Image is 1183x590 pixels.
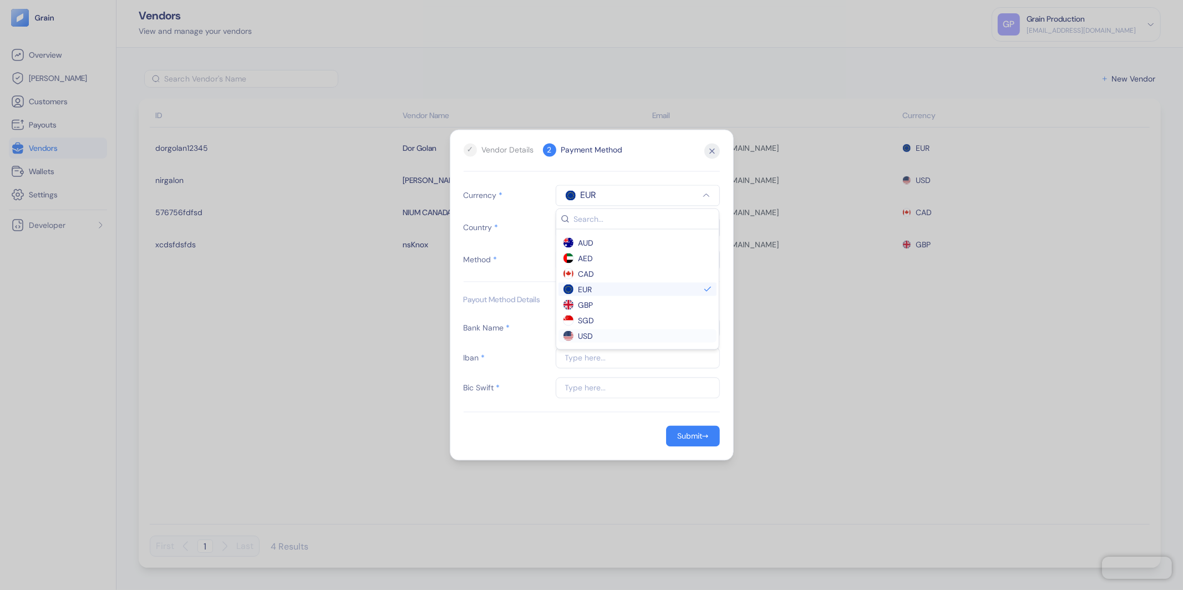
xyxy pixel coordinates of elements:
span: CAD [578,268,595,279]
input: Type here... [556,378,720,399]
span: Country [464,222,493,233]
span: Iban [464,353,479,364]
div: 2 [543,144,556,157]
span: Method [464,255,491,266]
span: GBP [578,299,593,311]
div: Vendor Details [482,144,534,156]
input: Type here... [556,348,720,369]
button: Submit→ [666,426,720,447]
span: AUD [578,237,594,248]
span: → [702,430,709,442]
span: EUR [581,189,597,202]
div: Payment Method [561,144,623,156]
span: Currency [464,190,497,201]
span: Bank Name [464,323,504,334]
div: Suggestions [556,230,719,349]
span: AED [578,253,593,264]
input: Search... [570,209,715,229]
button: EUR [556,185,720,206]
span: USD [578,330,593,342]
span: SGD [578,315,595,326]
span: Bic Swift [464,383,494,394]
span: Payout Method Details [464,295,541,305]
div: Submit [677,433,702,440]
div: ✓ [464,144,477,157]
span: EUR [578,284,592,295]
